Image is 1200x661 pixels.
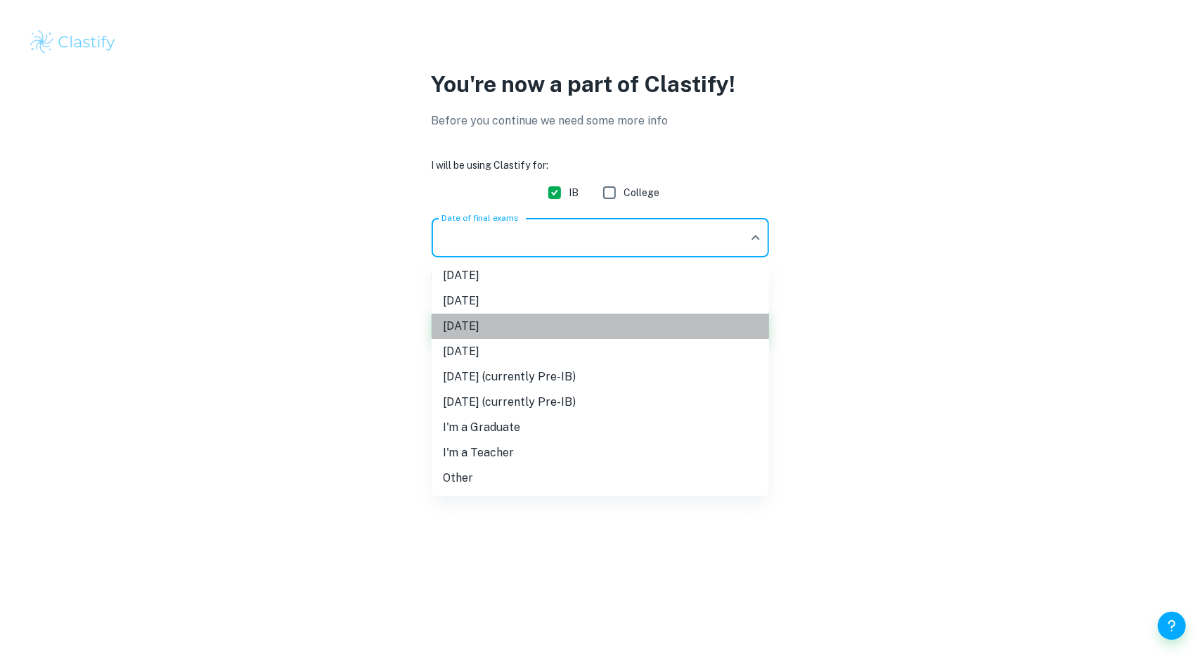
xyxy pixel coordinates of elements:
li: I'm a Graduate [432,415,769,440]
li: [DATE] [432,288,769,314]
li: [DATE] [432,339,769,364]
li: [DATE] [432,263,769,288]
li: [DATE] (currently Pre-IB) [432,390,769,415]
li: [DATE] [432,314,769,339]
li: [DATE] (currently Pre-IB) [432,364,769,390]
li: I'm a Teacher [432,440,769,466]
li: Other [432,466,769,491]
